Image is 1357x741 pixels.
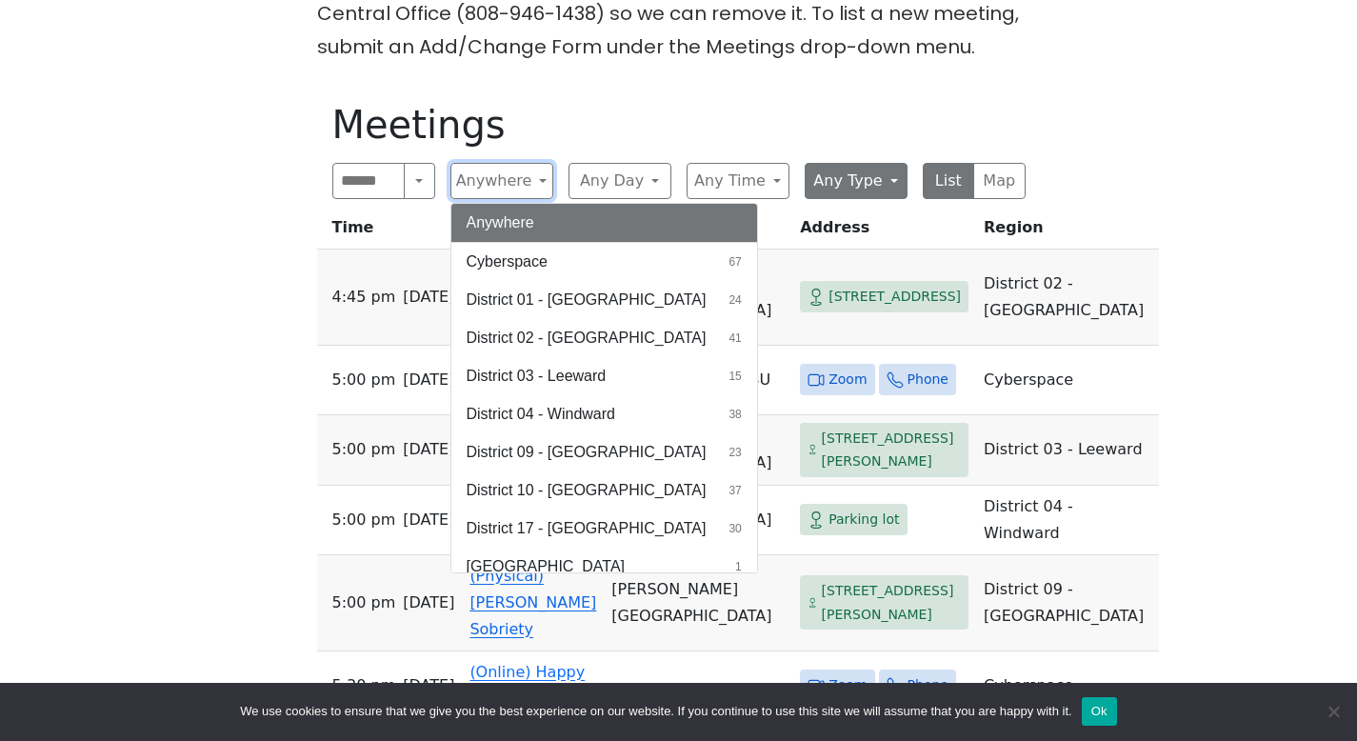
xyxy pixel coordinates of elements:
[467,365,607,388] span: District 03 - Leeward
[976,250,1159,346] td: District 02 - [GEOGRAPHIC_DATA]
[451,204,757,242] button: Anywhere
[735,558,742,575] span: 1 result
[728,444,741,461] span: 23 results
[332,367,396,393] span: 5:00 PM
[828,285,961,309] span: [STREET_ADDRESS]
[332,436,396,463] span: 5:00 PM
[467,403,615,426] span: District 04 - Windward
[923,163,975,199] button: List
[467,327,707,350] span: District 02 - [GEOGRAPHIC_DATA]
[403,436,454,463] span: [DATE]
[403,507,454,533] span: [DATE]
[332,284,396,310] span: 4:45 PM
[728,520,741,537] span: 30 results
[822,579,962,626] span: [STREET_ADDRESS][PERSON_NAME]
[828,673,867,697] span: Zoom
[332,672,396,699] span: 5:30 PM
[604,555,792,651] td: [PERSON_NAME][GEOGRAPHIC_DATA]
[976,486,1159,555] td: District 04 - Windward
[467,289,707,311] span: District 01 - [GEOGRAPHIC_DATA]
[469,663,585,708] a: (Online) Happy Hour Waikiki
[403,284,454,310] span: [DATE]
[805,163,908,199] button: Any Type
[451,319,757,357] button: District 02 - [GEOGRAPHIC_DATA]41 results
[450,163,553,199] button: Anywhere
[728,253,741,270] span: 67 results
[976,346,1159,415] td: Cyberspace
[467,441,707,464] span: District 09 - [GEOGRAPHIC_DATA]
[687,163,789,199] button: Any Time
[728,406,741,423] span: 38 results
[240,702,1071,721] span: We use cookies to ensure that we give you the best experience on our website. If you continue to ...
[467,517,707,540] span: District 17 - [GEOGRAPHIC_DATA]
[451,243,757,281] button: Cyberspace67 results
[467,479,707,502] span: District 10 - [GEOGRAPHIC_DATA]
[451,548,757,586] button: [GEOGRAPHIC_DATA]1 result
[403,590,454,616] span: [DATE]
[403,367,454,393] span: [DATE]
[1324,702,1343,721] span: No
[828,368,867,391] span: Zoom
[728,291,741,309] span: 24 results
[976,555,1159,651] td: District 09 - [GEOGRAPHIC_DATA]
[792,214,976,250] th: Address
[469,567,596,638] a: (Physical) [PERSON_NAME] Sobriety
[976,651,1159,721] td: Cyberspace
[973,163,1026,199] button: Map
[450,203,758,573] div: Anywhere
[569,163,671,199] button: Any Day
[976,415,1159,486] td: District 03 - Leeward
[451,395,757,433] button: District 04 - Windward38 results
[403,672,454,699] span: [DATE]
[451,510,757,548] button: District 17 - [GEOGRAPHIC_DATA]30 results
[451,357,757,395] button: District 03 - Leeward15 results
[908,368,948,391] span: Phone
[332,163,406,199] input: Search
[404,163,434,199] button: Search
[728,330,741,347] span: 41 results
[467,250,548,273] span: Cyberspace
[467,555,626,578] span: [GEOGRAPHIC_DATA]
[451,281,757,319] button: District 01 - [GEOGRAPHIC_DATA]24 results
[332,507,396,533] span: 5:00 PM
[728,482,741,499] span: 37 results
[728,368,741,385] span: 15 results
[451,471,757,510] button: District 10 - [GEOGRAPHIC_DATA]37 results
[332,590,396,616] span: 5:00 PM
[332,102,1026,148] h1: Meetings
[908,673,948,697] span: Phone
[451,433,757,471] button: District 09 - [GEOGRAPHIC_DATA]23 results
[976,214,1159,250] th: Region
[822,427,962,473] span: [STREET_ADDRESS][PERSON_NAME]
[1082,697,1117,726] button: Ok
[828,508,899,531] span: Parking lot
[317,214,463,250] th: Time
